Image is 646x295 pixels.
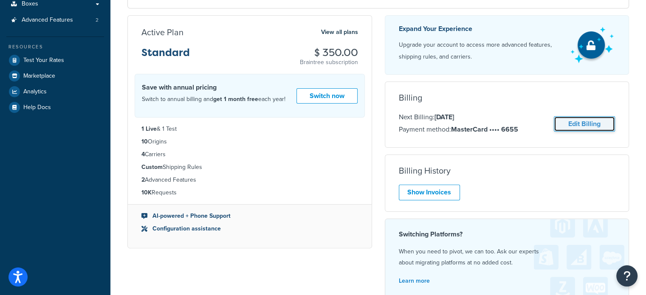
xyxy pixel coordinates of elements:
[141,163,163,171] strong: Custom
[22,17,73,24] span: Advanced Features
[6,68,104,84] a: Marketplace
[141,188,358,197] li: Requests
[142,94,285,105] p: Switch to annual billing and each year!
[296,88,358,104] a: Switch now
[399,229,615,239] h4: Switching Platforms?
[6,12,104,28] a: Advanced Features 2
[6,12,104,28] li: Advanced Features
[23,88,47,96] span: Analytics
[399,23,563,35] p: Expand Your Experience
[399,185,460,200] a: Show Invoices
[434,112,454,122] strong: [DATE]
[23,73,55,80] span: Marketplace
[300,58,358,67] p: Braintree subscription
[141,188,152,197] strong: 10K
[141,175,358,185] li: Advanced Features
[616,265,638,287] button: Open Resource Center
[300,47,358,58] h3: $ 350.00
[399,124,518,135] p: Payment method:
[23,57,64,64] span: Test Your Rates
[141,150,145,159] strong: 4
[6,43,104,51] div: Resources
[213,95,258,104] strong: get 1 month free
[399,166,451,175] h3: Billing History
[141,163,358,172] li: Shipping Rules
[399,276,430,285] a: Learn more
[399,112,518,123] p: Next Billing:
[321,27,358,38] a: View all plans
[141,150,358,159] li: Carriers
[141,28,183,37] h3: Active Plan
[141,224,358,233] li: Configuration assistance
[141,211,358,221] li: AI-powered + Phone Support
[141,124,157,133] strong: 1 Live
[6,53,104,68] a: Test Your Rates
[141,137,148,146] strong: 10
[141,175,145,184] strong: 2
[399,246,615,268] p: When you need to pivot, we can too. Ask our experts about migrating platforms at no added cost.
[6,100,104,115] a: Help Docs
[22,0,38,8] span: Boxes
[141,124,358,134] li: & 1 Test
[23,104,51,111] span: Help Docs
[96,17,99,24] span: 2
[141,47,190,65] h3: Standard
[399,93,422,102] h3: Billing
[399,39,563,63] p: Upgrade your account to access more advanced features, shipping rules, and carriers.
[141,137,358,146] li: Origins
[385,15,629,75] a: Expand Your Experience Upgrade your account to access more advanced features, shipping rules, and...
[554,116,615,132] a: Edit Billing
[6,84,104,99] a: Analytics
[451,124,518,134] strong: MasterCard •••• 6655
[142,82,285,93] h4: Save with annual pricing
